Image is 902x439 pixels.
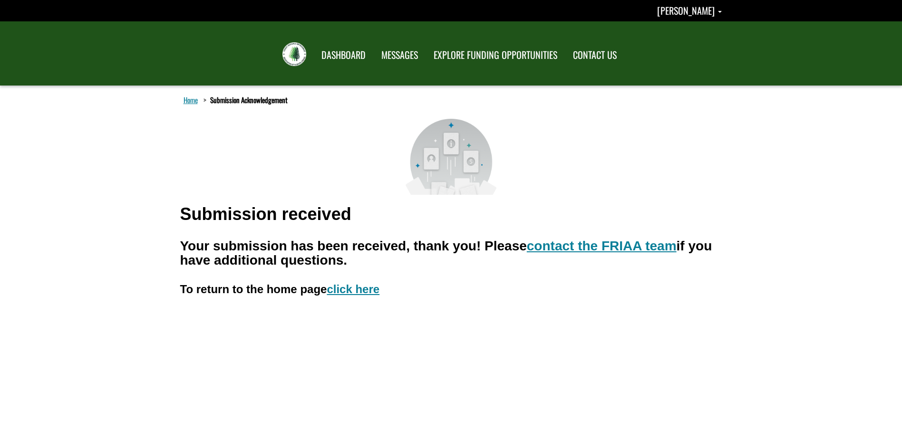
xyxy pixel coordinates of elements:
h3: To return to the home page [180,283,380,296]
li: Submission Acknowledgement [201,95,288,105]
a: click here [327,283,379,296]
a: CONTACT US [566,43,624,67]
img: FRIAA Submissions Portal [282,42,306,66]
a: EXPLORE FUNDING OPPORTUNITIES [427,43,564,67]
h2: Your submission has been received, thank you! Please if you have additional questions. [180,239,722,268]
span: [PERSON_NAME] [657,3,715,18]
h1: Submission received [180,205,351,224]
a: contact the FRIAA team [527,239,677,253]
a: MESSAGES [374,43,425,67]
nav: Main Navigation [313,40,624,67]
a: Nicole Marburg [657,3,722,18]
a: Home [182,94,200,106]
a: DASHBOARD [314,43,373,67]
